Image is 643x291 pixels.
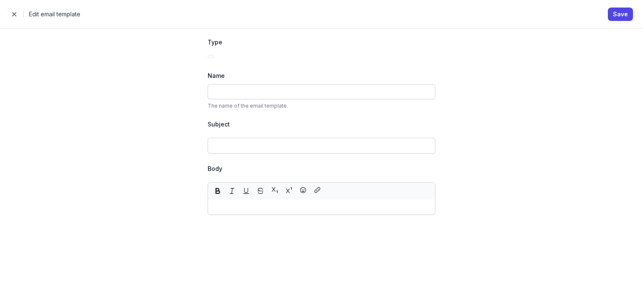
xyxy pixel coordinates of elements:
[208,103,435,109] p: The name of the email template.
[208,37,435,47] div: Type
[208,71,435,81] div: Name
[608,8,633,21] button: Save
[208,119,435,129] div: Subject
[613,9,628,19] span: Save
[208,164,435,174] div: Body
[29,9,603,19] h2: Edit email template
